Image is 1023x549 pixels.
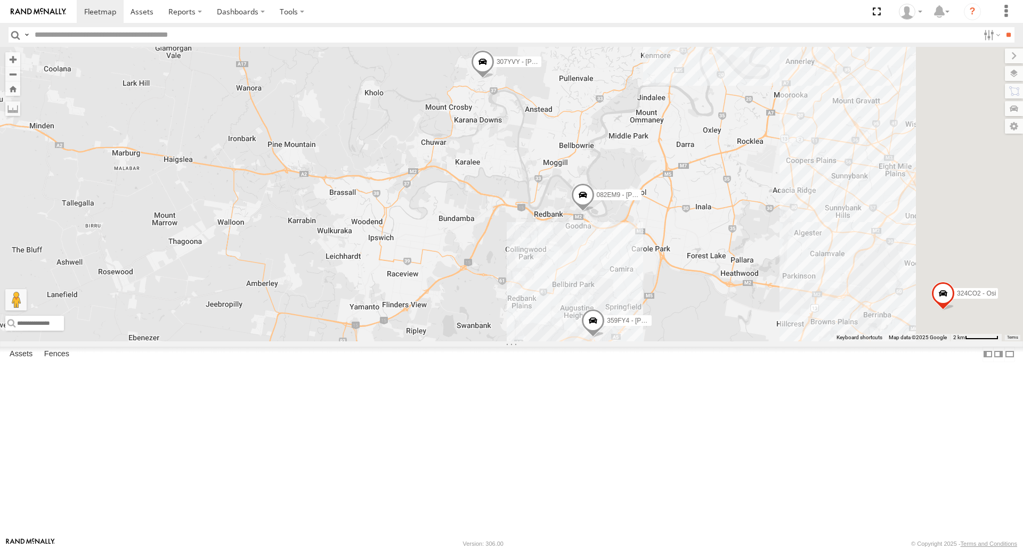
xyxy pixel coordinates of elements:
[463,540,504,547] div: Version: 306.00
[1005,119,1023,134] label: Map Settings
[5,101,20,116] label: Measure
[1004,347,1015,362] label: Hide Summary Table
[4,347,38,362] label: Assets
[6,538,55,549] a: Visit our Website
[979,27,1002,43] label: Search Filter Options
[5,67,20,81] button: Zoom out
[950,334,1002,341] button: Map scale: 2 km per 59 pixels
[11,8,66,15] img: rand-logo.svg
[5,81,20,96] button: Zoom Home
[889,334,947,340] span: Map data ©2025 Google
[961,540,1017,547] a: Terms and Conditions
[5,289,27,310] button: Drag Pegman onto the map to open Street View
[1007,335,1018,339] a: Terms (opens in new tab)
[497,59,578,66] span: 307YVY - [PERSON_NAME]
[597,192,679,199] span: 082EM9 - [PERSON_NAME]
[964,3,981,20] i: ?
[993,347,1004,362] label: Dock Summary Table to the Right
[895,4,926,20] div: Aaron Cluff
[39,347,75,362] label: Fences
[607,317,687,324] span: 359FY4 - [PERSON_NAME]
[957,290,996,297] span: 324CO2 - Osi
[953,334,965,340] span: 2 km
[22,27,31,43] label: Search Query
[983,347,993,362] label: Dock Summary Table to the Left
[5,52,20,67] button: Zoom in
[837,334,882,341] button: Keyboard shortcuts
[911,540,1017,547] div: © Copyright 2025 -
